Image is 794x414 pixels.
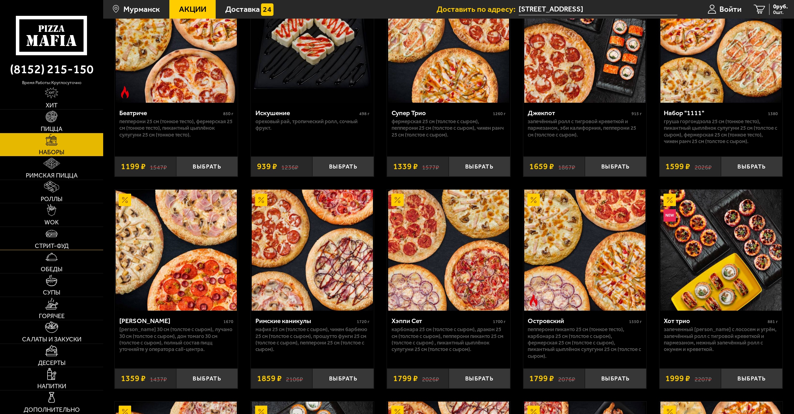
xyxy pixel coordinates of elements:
div: Искушение [255,109,358,117]
img: Акционный [663,194,676,206]
span: Салаты и закуски [22,336,81,342]
s: 1867 ₽ [558,162,575,171]
button: Выбрать [176,368,238,389]
img: Акционный [255,194,268,206]
p: Пепперони Пиканто 25 см (тонкое тесто), Карбонара 25 см (толстое с сыром), Фермерская 25 см (толс... [528,326,642,359]
a: АкционныйХет Трик [115,190,238,311]
span: 915 г [631,111,642,116]
span: Напитки [37,383,66,389]
span: 1670 [223,319,233,324]
s: 2026 ₽ [695,162,712,171]
span: Акции [179,5,206,13]
a: АкционныйХэппи Сет [387,190,510,311]
img: Хот трио [660,190,782,311]
img: Хэппи Сет [388,190,509,311]
span: Хит [46,102,57,108]
div: Супер Трио [392,109,491,117]
p: Запечённый ролл с тигровой креветкой и пармезаном, Эби Калифорния, Пепперони 25 см (толстое с сыр... [528,118,642,138]
span: Обеды [41,266,62,272]
span: Римская пицца [26,172,78,178]
div: Джекпот [528,109,630,117]
span: 1799 ₽ [529,374,554,383]
img: Островский [524,190,645,311]
div: [PERSON_NAME] [119,317,222,325]
a: АкционныйНовинкаХот трио [659,190,783,311]
span: Войти [719,5,741,13]
input: Ваш адрес доставки [519,4,677,15]
a: АкционныйРимские каникулы [251,190,374,311]
p: Фермерская 25 см (толстое с сыром), Пепперони 25 см (толстое с сыром), Чикен Ранч 25 см (толстое ... [392,118,506,138]
span: Роллы [41,196,62,202]
s: 1547 ₽ [150,162,167,171]
span: Доставка [225,5,260,13]
span: Горячее [39,313,65,319]
p: Пепперони 25 см (тонкое тесто), Фермерская 25 см (тонкое тесто), Пикантный цыплёнок сулугуни 25 с... [119,118,233,138]
span: 1659 ₽ [529,162,554,171]
span: 1859 ₽ [257,374,282,383]
p: Карбонара 25 см (толстое с сыром), Дракон 25 см (толстое с сыром), Пепперони Пиканто 25 см (толст... [392,326,506,353]
span: 1260 г [493,111,506,116]
span: Мурманск [123,5,160,13]
a: АкционныйОстрое блюдоОстровский [523,190,646,311]
s: 1236 ₽ [281,162,298,171]
button: Выбрать [585,156,646,177]
img: Хет Трик [116,190,237,311]
div: Римские каникулы [255,317,355,325]
span: 498 г [359,111,369,116]
s: 2106 ₽ [286,374,303,383]
span: 1720 г [357,319,369,324]
button: Выбрать [449,368,510,389]
div: Беатриче [119,109,222,117]
button: Выбрать [721,156,783,177]
s: 2026 ₽ [422,374,439,383]
img: Острое блюдо [527,294,540,307]
span: Наборы [39,149,64,155]
span: Стрит-фуд [35,243,69,249]
span: Пицца [41,126,62,132]
span: 0 шт. [773,10,788,15]
button: Выбрать [312,156,374,177]
div: Островский [528,317,627,325]
button: Выбрать [312,368,374,389]
p: Запеченный [PERSON_NAME] с лососем и угрём, Запечённый ролл с тигровой креветкой и пармезаном, Не... [664,326,778,353]
img: Римские каникулы [252,190,373,311]
span: 1700 г [493,319,506,324]
button: Выбрать [721,368,783,389]
span: 1339 ₽ [393,162,418,171]
span: 881 г [768,319,778,324]
s: 1577 ₽ [422,162,439,171]
span: 1999 ₽ [665,374,690,383]
p: Ореховый рай, Тропический ролл, Сочный фрукт. [255,118,369,132]
button: Выбрать [449,156,510,177]
button: Выбрать [176,156,238,177]
span: 1799 ₽ [393,374,418,383]
span: WOK [44,219,59,225]
img: Акционный [527,194,540,206]
span: Супы [43,289,60,295]
img: Акционный [391,194,404,206]
div: Набор "1111" [664,109,766,117]
div: Хэппи Сет [392,317,491,325]
span: 939 ₽ [257,162,277,171]
span: 1199 ₽ [121,162,146,171]
s: 2207 ₽ [695,374,712,383]
span: 850 г [223,111,233,116]
p: Мафия 25 см (толстое с сыром), Чикен Барбекю 25 см (толстое с сыром), Прошутто Фунги 25 см (толст... [255,326,369,353]
span: Доставить по адресу: [437,5,519,13]
s: 1437 ₽ [150,374,167,383]
img: Акционный [119,194,131,206]
span: Дополнительно [24,407,80,413]
s: 2076 ₽ [558,374,575,383]
span: 1599 ₽ [665,162,690,171]
div: Хот трио [664,317,766,325]
img: 15daf4d41897b9f0e9f617042186c801.svg [261,3,273,16]
img: Новинка [663,209,676,222]
img: Острое блюдо [119,86,131,98]
span: Десерты [38,360,66,366]
span: 0 руб. [773,4,788,10]
p: Груша горгондзола 25 см (тонкое тесто), Пикантный цыплёнок сулугуни 25 см (толстое с сыром), Ферм... [664,118,778,145]
span: 1359 ₽ [121,374,146,383]
button: Выбрать [585,368,646,389]
p: [PERSON_NAME] 30 см (толстое с сыром), Лучано 30 см (толстое с сыром), Дон Томаго 30 см (толстое ... [119,326,233,353]
span: 1380 [768,111,778,116]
